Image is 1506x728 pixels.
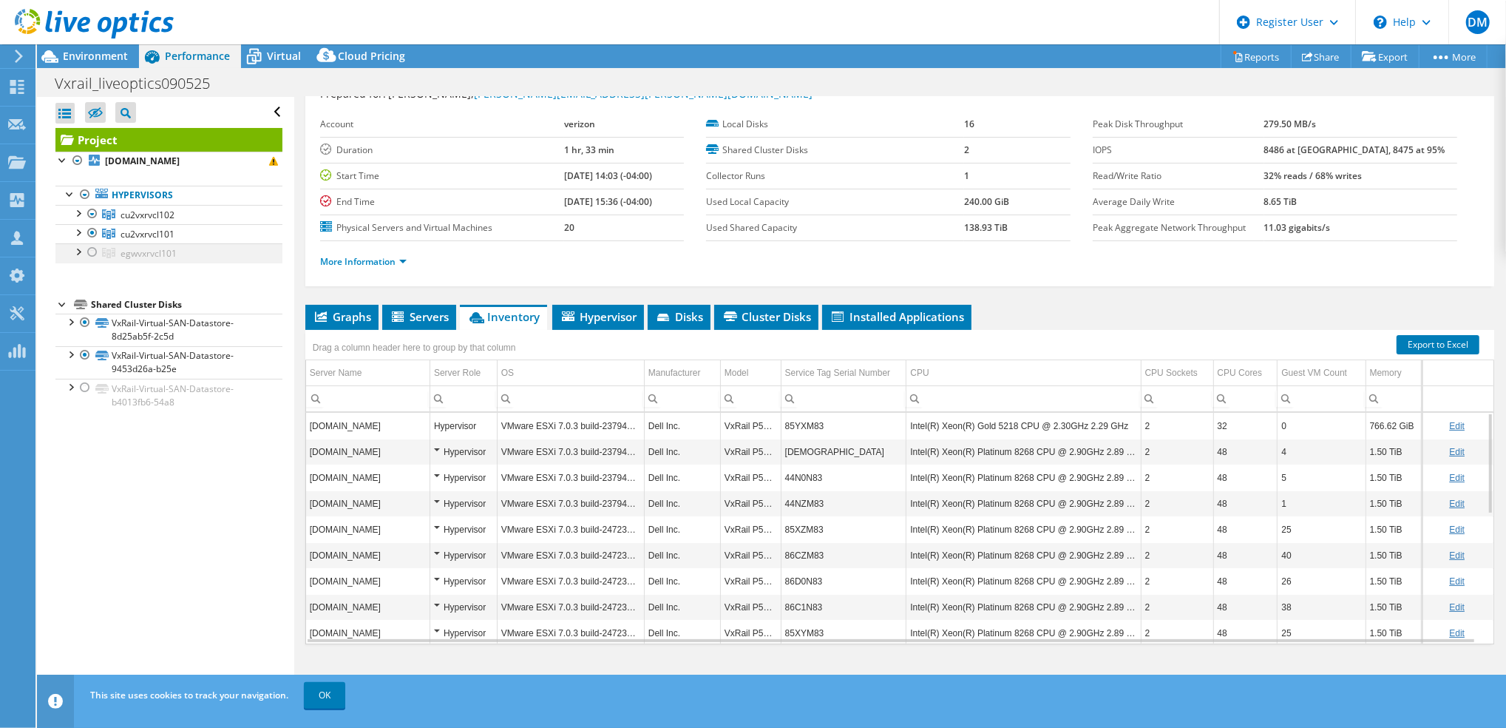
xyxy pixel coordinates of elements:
td: Column CPU Sockets, Value 2 [1141,491,1213,516]
td: Column CPU Cores, Value 48 [1213,542,1278,568]
div: Hypervisor [434,417,493,435]
td: Column Service Tag Serial Number, Value 86C1N83 [781,594,906,620]
td: Column Model, Value VxRail P570F [720,465,781,491]
svg: \n [1374,16,1387,29]
td: Column Guest VM Count, Value 5 [1278,465,1366,491]
b: 2 [964,144,969,156]
a: Edit [1449,499,1465,509]
a: Edit [1449,628,1465,638]
td: Column Manufacturer, Filter cell [644,385,720,411]
td: Column Guest VM Count, Value 26 [1278,568,1366,594]
td: Column Guest VM Count, Filter cell [1278,385,1366,411]
td: Column CPU Cores, Value 48 [1213,620,1278,646]
a: egwvxrvcl101 [55,243,282,263]
b: [DOMAIN_NAME] [105,155,180,167]
td: Column CPU Cores, Value 48 [1213,568,1278,594]
td: CPU Sockets Column [1141,360,1213,386]
b: verizon [564,118,595,130]
label: Start Time [320,169,565,183]
td: Column Model, Value VxRail P570F [720,568,781,594]
td: Column Manufacturer, Value Dell Inc. [644,594,720,620]
td: Column OS, Value VMware ESXi 7.0.3 build-23794027 [497,491,644,516]
span: egwvxrvcl101 [121,247,177,260]
div: CPU Sockets [1145,364,1198,382]
div: Memory [1370,364,1402,382]
a: [DOMAIN_NAME] [55,152,282,171]
div: Hypervisor [434,521,493,539]
td: Column Server Role, Value Hypervisor [430,568,497,594]
b: 138.93 TiB [964,221,1008,234]
b: 1 hr, 33 min [564,144,614,156]
td: Column Server Name, Value cu2vxr102af.ibx.jetblue.com [306,413,430,439]
td: Column Manufacturer, Value Dell Inc. [644,413,720,439]
td: Column Server Role, Value Hypervisor [430,542,497,568]
div: Drag a column header here to group by that column [309,337,520,358]
span: Graphs [313,309,371,324]
span: Performance [165,49,230,63]
span: DM [1466,10,1490,34]
td: Column Server Name, Value cu2vxr102ac.ibx.jetblue.com [306,491,430,516]
td: Column Service Tag Serial Number, Filter cell [781,385,906,411]
div: Server Name [310,364,362,382]
label: Duration [320,143,565,158]
div: Hypervisor [434,495,493,513]
a: Edit [1449,550,1465,561]
td: Column CPU Sockets, Value 2 [1141,542,1213,568]
div: Shared Cluster Disks [91,296,282,314]
td: Column CPU Cores, Value 48 [1213,516,1278,542]
td: Column Manufacturer, Value Dell Inc. [644,542,720,568]
td: Memory Column [1366,360,1422,386]
td: Column Memory, Value 1.50 TiB [1366,516,1422,542]
td: Column Server Role, Value Hypervisor [430,516,497,542]
td: Column CPU, Value Intel(R) Xeon(R) Platinum 8268 CPU @ 2.90GHz 2.89 GHz [906,620,1141,646]
td: Column Manufacturer, Value Dell Inc. [644,439,720,465]
span: cu2vxrvcl101 [121,228,174,240]
div: Server Role [434,364,481,382]
td: Column OS, Filter cell [497,385,644,411]
td: Column Manufacturer, Value Dell Inc. [644,491,720,516]
span: Cluster Disks [722,309,811,324]
span: Servers [390,309,449,324]
div: OS [501,364,514,382]
td: Column CPU Sockets, Filter cell [1141,385,1213,411]
div: Hypervisor [434,547,493,564]
td: Manufacturer Column [644,360,720,386]
span: [PERSON_NAME], [388,87,813,101]
a: Hypervisors [55,186,282,205]
td: Column OS, Value VMware ESXi 7.0.3 build-24723872 [497,620,644,646]
div: Hypervisor [434,443,493,461]
div: Service Tag Serial Number [785,364,891,382]
a: VxRail-Virtual-SAN-Datastore-8d25ab5f-2c5d [55,314,282,346]
td: Guest VM Count Column [1278,360,1366,386]
td: OS Column [497,360,644,386]
a: More [1419,45,1488,68]
td: Column CPU Cores, Filter cell [1213,385,1278,411]
td: Column Service Tag Serial Number, Value 44NZM83 [781,491,906,516]
a: More Information [320,255,407,268]
td: Column CPU Cores, Value 32 [1213,413,1278,439]
td: Column Model, Value VxRail P570F [720,439,781,465]
a: Edit [1449,576,1465,587]
td: Column Service Tag Serial Number, Value 85XZM83 [781,516,906,542]
td: Column Service Tag Serial Number, Value 85XYM83 [781,620,906,646]
label: Peak Disk Throughput [1093,117,1264,132]
label: Physical Servers and Virtual Machines [320,220,565,235]
td: Column Server Name, Value cu2vxr102ab.ibx.jetblue.com [306,439,430,465]
td: Column Server Name, Value cu2vxr101am.ibx.jetblue.com [306,568,430,594]
a: Project [55,128,282,152]
b: 1 [964,169,969,182]
td: Column CPU Cores, Value 48 [1213,439,1278,465]
td: CPU Column [906,360,1141,386]
td: Column Guest VM Count, Value 38 [1278,594,1366,620]
a: VxRail-Virtual-SAN-Datastore-9453d26a-b25e [55,346,282,379]
td: Model Column [720,360,781,386]
td: Column Model, Filter cell [720,385,781,411]
a: [PERSON_NAME][EMAIL_ADDRESS][PERSON_NAME][DOMAIN_NAME] [474,87,813,101]
td: Column CPU, Value Intel(R) Xeon(R) Platinum 8268 CPU @ 2.90GHz 2.89 GHz [906,542,1141,568]
td: Column Server Name, Filter cell [306,385,430,411]
label: Average Daily Write [1093,195,1264,209]
td: Column Server Role, Value Hypervisor [430,439,497,465]
td: Column CPU, Value Intel(R) Xeon(R) Platinum 8268 CPU @ 2.90GHz 2.89 GHz [906,594,1141,620]
a: Reports [1221,45,1292,68]
label: IOPS [1093,143,1264,158]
